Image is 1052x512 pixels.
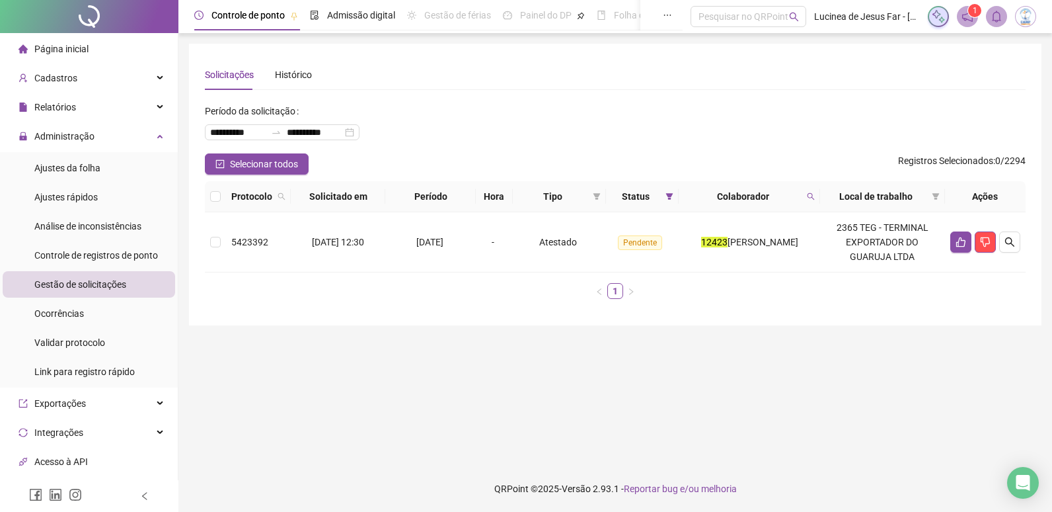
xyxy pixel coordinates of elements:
span: Painel do DP [520,10,572,21]
span: file-done [310,11,319,20]
label: Período da solicitação [205,101,304,122]
span: search [1004,237,1015,247]
span: sun [407,11,416,20]
span: search [789,12,799,22]
span: clock-circle [194,11,204,20]
span: Administração [34,131,94,142]
a: 1 [608,284,622,298]
li: Página anterior [591,283,607,299]
img: sparkle-icon.fc2bf0ac1784a2077858766a79e2daf3.svg [931,9,946,24]
span: swap-right [271,127,282,138]
span: home [19,44,28,54]
span: user-add [19,73,28,83]
span: filter [932,192,940,200]
span: Pendente [618,235,662,250]
span: Cadastros [34,73,77,83]
span: Acesso à API [34,456,88,467]
span: Gestão de férias [424,10,491,21]
span: 5423392 [231,237,268,247]
span: search [807,192,815,200]
button: right [623,283,639,299]
span: filter [590,187,603,206]
button: Selecionar todos [205,153,309,175]
span: Registros Selecionados [898,155,993,166]
span: file [19,103,28,112]
span: export [19,399,28,408]
span: right [627,288,635,296]
span: dislike [980,237,991,247]
span: bell [991,11,1002,22]
span: Análise de inconsistências [34,221,141,232]
span: filter [929,187,942,206]
th: Período [385,181,476,212]
span: facebook [29,488,42,501]
span: [DATE] [416,237,443,247]
th: Solicitado em [291,181,385,212]
span: api [19,457,28,466]
mark: 12423 [701,237,728,247]
div: Histórico [275,67,312,82]
div: Open Intercom Messenger [1007,467,1039,499]
span: Controle de ponto [211,10,285,21]
span: Versão [562,484,591,494]
sup: 1 [968,4,981,17]
span: to [271,127,282,138]
span: Gestão de solicitações [34,279,126,290]
span: search [804,187,817,206]
span: Selecionar todos [230,157,298,171]
span: filter [665,192,673,200]
span: Ajustes rápidos [34,192,98,202]
span: Status [611,189,661,204]
span: filter [593,192,601,200]
span: like [956,237,966,247]
span: Link para registro rápido [34,366,135,377]
button: left [591,283,607,299]
span: lock [19,132,28,141]
span: filter [663,187,676,206]
span: Ajustes da folha [34,163,100,173]
span: Folha de pagamento [614,10,698,21]
span: ellipsis [663,11,672,20]
span: [PERSON_NAME] [728,237,798,247]
th: Hora [476,181,513,212]
div: Solicitações [205,67,254,82]
span: sync [19,428,28,437]
span: Atestado [539,237,577,247]
span: check-square [215,159,225,169]
span: Tipo [518,189,587,204]
span: pushpin [290,12,298,20]
span: Reportar bug e/ou melhoria [624,484,737,494]
span: Validar protocolo [34,337,105,348]
img: 83834 [1016,7,1035,26]
span: search [275,187,288,206]
footer: QRPoint © 2025 - 2.93.1 - [178,466,1052,512]
span: [DATE] 12:30 [312,237,364,247]
span: pushpin [577,12,585,20]
span: dashboard [503,11,512,20]
span: 1 [973,6,977,15]
li: 1 [607,283,623,299]
span: Exportações [34,398,86,409]
span: book [597,11,606,20]
li: Próxima página [623,283,639,299]
span: Ocorrências [34,308,84,319]
span: Integrações [34,427,83,438]
span: - [492,237,494,247]
span: Relatórios [34,102,76,112]
span: Protocolo [231,189,272,204]
span: : 0 / 2294 [898,153,1026,175]
span: notification [961,11,973,22]
span: left [595,288,603,296]
span: search [278,192,285,200]
span: Lucinea de Jesus Far - [GEOGRAPHIC_DATA] [814,9,920,24]
span: Colaborador [684,189,801,204]
span: instagram [69,488,82,501]
span: linkedin [49,488,62,501]
td: 2365 TEG - TERMINAL EXPORTADOR DO GUARUJA LTDA [820,212,945,273]
span: left [140,491,149,501]
span: Controle de registros de ponto [34,250,158,261]
span: Página inicial [34,44,89,54]
div: Ações [950,189,1020,204]
span: Local de trabalho [825,189,926,204]
span: Admissão digital [327,10,395,21]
